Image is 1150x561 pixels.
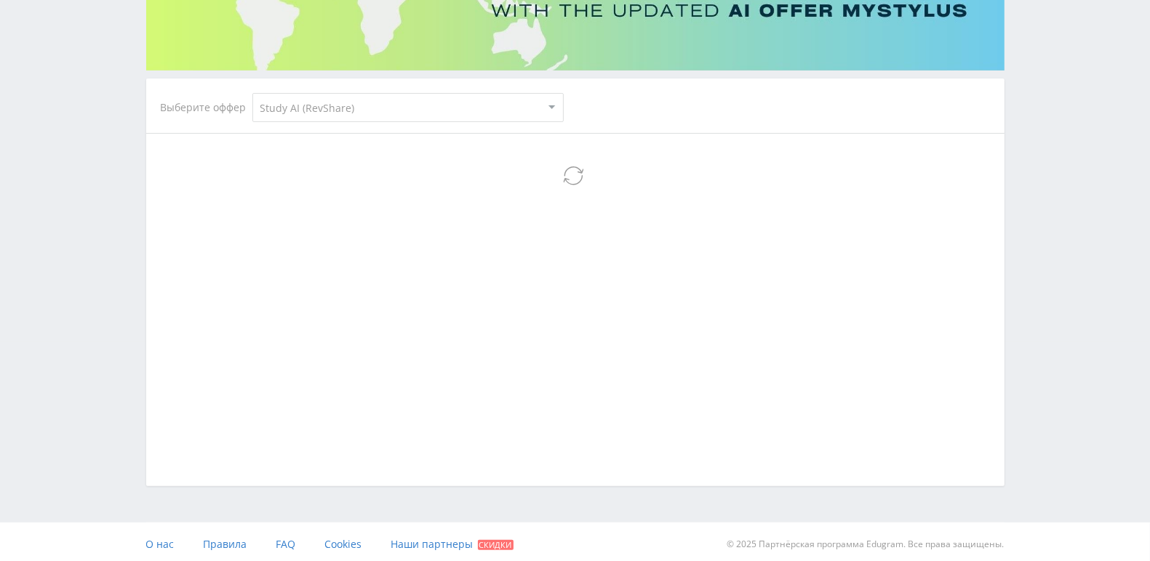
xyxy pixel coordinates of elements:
span: Cookies [325,537,362,551]
span: О нас [146,537,175,551]
span: Наши партнеры [391,537,474,551]
div: Выберите оффер [161,102,252,113]
span: Скидки [478,540,514,550]
span: Правила [204,537,247,551]
span: FAQ [276,537,296,551]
